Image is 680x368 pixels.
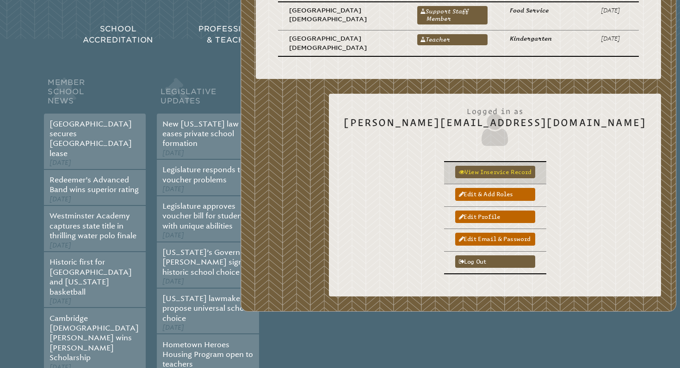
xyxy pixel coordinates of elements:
p: [GEOGRAPHIC_DATA][DEMOGRAPHIC_DATA] [289,6,396,24]
a: Edit email & password [455,233,535,245]
a: Redeemer’s Advanced Band wins superior rating [49,175,139,194]
h2: Legislative Updates [157,76,259,114]
h2: [PERSON_NAME][EMAIL_ADDRESS][DOMAIN_NAME] [344,102,646,148]
span: [DATE] [49,195,71,203]
span: School Accreditation [83,24,153,44]
a: Edit profile [455,211,535,223]
a: Legislature responds to voucher problems [162,165,245,184]
a: Log out [455,255,535,268]
span: [DATE] [162,278,184,285]
span: [DATE] [49,297,71,305]
p: [DATE] [601,6,628,15]
span: Professional Development & Teacher Certification [198,24,334,44]
span: [DATE] [162,324,184,332]
span: [DATE] [162,185,184,193]
span: [DATE] [162,149,184,157]
span: Logged in as [344,102,646,117]
a: Teacher [417,34,487,45]
a: [US_STATE]’s Governor [PERSON_NAME] signs historic school choice bill [162,248,252,277]
a: Historic first for [GEOGRAPHIC_DATA] and [US_STATE] basketball [49,258,132,296]
a: Cambridge [DEMOGRAPHIC_DATA][PERSON_NAME] wins [PERSON_NAME] Scholarship [49,314,139,362]
a: View inservice record [455,166,535,178]
span: [DATE] [49,159,71,167]
p: Kindergarten [510,34,579,43]
a: [GEOGRAPHIC_DATA] secures [GEOGRAPHIC_DATA] lease [49,120,132,158]
span: [DATE] [162,231,184,239]
a: Support Staff Member [417,6,487,24]
a: New [US_STATE] law eases private school formation [162,120,239,148]
p: [DATE] [601,34,628,43]
p: [GEOGRAPHIC_DATA][DEMOGRAPHIC_DATA] [289,34,396,52]
p: Food Service [510,6,579,15]
a: Westminster Academy captures state title in thrilling water polo finale [49,211,136,240]
a: [US_STATE] lawmakers propose universal school choice [162,294,251,323]
a: Edit & add roles [455,188,535,200]
span: [DATE] [49,241,71,249]
a: Legislature approves voucher bill for students with unique abilities [162,202,248,230]
h2: Member School News [44,76,146,114]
